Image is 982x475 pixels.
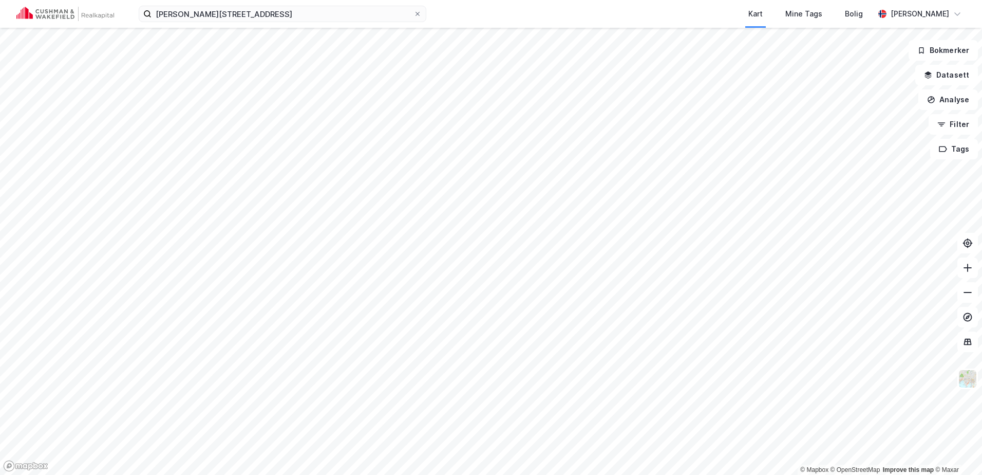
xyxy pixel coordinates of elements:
[931,426,982,475] div: Kontrollprogram for chat
[891,8,949,20] div: [PERSON_NAME]
[918,89,978,110] button: Analyse
[830,466,880,473] a: OpenStreetMap
[915,65,978,85] button: Datasett
[152,6,413,22] input: Søk på adresse, matrikkel, gårdeiere, leietakere eller personer
[958,369,977,389] img: Z
[16,7,114,21] img: cushman-wakefield-realkapital-logo.202ea83816669bd177139c58696a8fa1.svg
[800,466,828,473] a: Mapbox
[929,114,978,135] button: Filter
[909,40,978,61] button: Bokmerker
[785,8,822,20] div: Mine Tags
[930,139,978,159] button: Tags
[845,8,863,20] div: Bolig
[3,460,48,472] a: Mapbox homepage
[931,426,982,475] iframe: Chat Widget
[748,8,763,20] div: Kart
[883,466,934,473] a: Improve this map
